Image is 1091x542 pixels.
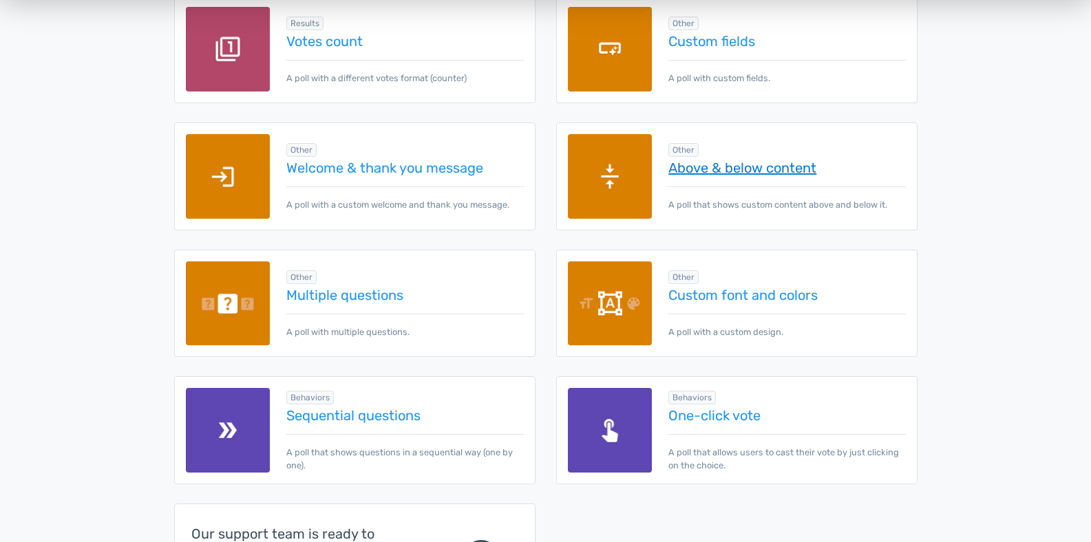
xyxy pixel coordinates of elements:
[668,408,905,423] a: One-click vote
[668,17,699,30] span: Browse all in Other
[259,266,275,272] div: 2.39%
[568,261,653,346] img: custom-font-colors.png.webp
[668,314,905,338] p: A poll with a custom design.
[238,301,854,318] span: Purple
[286,160,523,175] a: Welcome & thank you message
[286,314,523,338] p: A poll with multiple questions.
[668,160,905,175] a: Above & below content
[186,388,271,473] img: seq-questions.png.webp
[186,7,271,91] img: votes-count.png.webp
[262,206,279,213] div: 2.92%
[238,241,854,258] span: Red
[668,186,905,211] p: A poll that shows custom content above and below it.
[286,34,523,49] a: Votes count
[286,391,334,404] span: Browse all in Behaviors
[568,7,653,91] img: custom-fields.png.webp
[568,134,653,219] img: above-below-content.png.webp
[286,270,317,284] span: Browse all in Other
[286,288,523,303] a: Multiple questions
[286,17,324,30] span: Browse all in Results
[286,408,523,423] a: Sequential questions
[668,34,905,49] a: Custom fields
[770,88,791,94] div: 85.46%
[668,143,699,157] span: Browse all in Other
[568,388,653,473] img: one-click-vote.png.webp
[238,182,854,199] span: Orange
[668,434,905,472] p: A poll that allows users to cast their vote by just clicking on the choice.
[238,123,854,140] span: Green
[256,325,272,332] div: 1.95%
[668,288,905,303] a: Custom font and colors
[286,434,523,472] p: A poll that shows questions in a sequential way (one by one).
[286,143,317,157] span: Browse all in Other
[289,147,306,153] div: 7.28%
[186,261,271,346] img: multiple-questions.png.webp
[668,60,905,85] p: A poll with custom fields.
[286,60,523,85] p: A poll with a different votes format (counter)
[286,186,523,211] p: A poll with a custom welcome and thank you message.
[238,64,854,80] span: Blue
[668,391,716,404] span: Browse all in Behaviors
[668,270,699,284] span: Browse all in Other
[229,28,862,44] p: What's your favorite color?
[186,134,271,219] img: welcome-thank-you-message.png.webp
